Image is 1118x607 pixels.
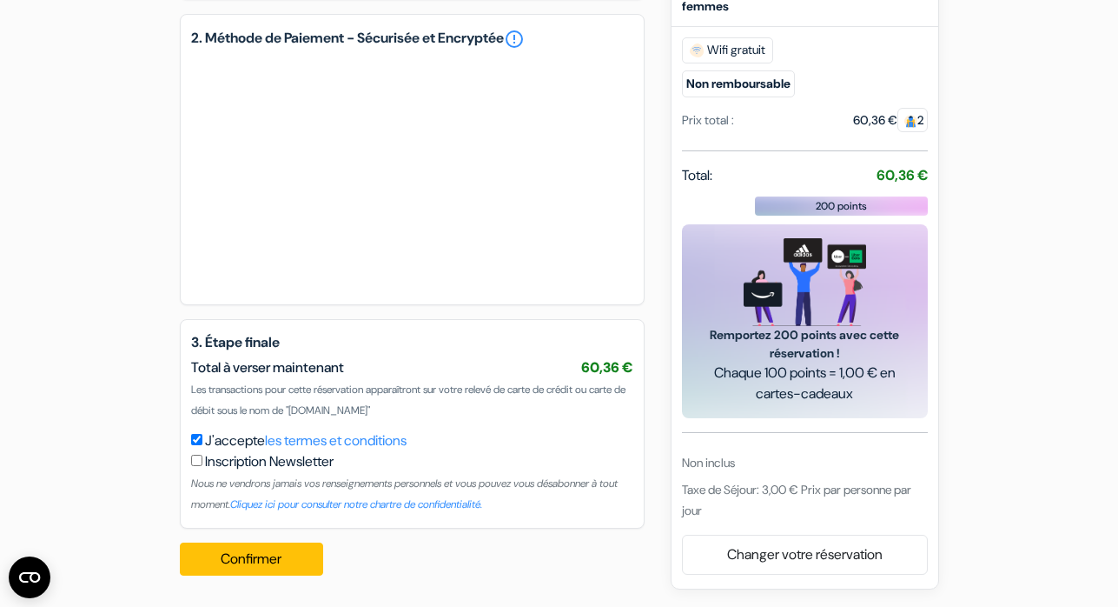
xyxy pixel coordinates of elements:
[208,74,616,273] iframe: Cadre de saisie sécurisé pour le paiement
[682,454,928,472] div: Non inclus
[191,334,633,350] h5: 3. Étape finale
[904,115,917,128] img: guest.svg
[230,497,482,511] a: Cliquez ici pour consulter notre chartre de confidentialité.
[877,166,928,184] strong: 60,36 €
[683,538,927,571] a: Changer votre réservation
[265,431,407,450] a: les termes et conditions
[682,165,712,186] span: Total:
[9,557,50,598] button: Ouvrir le widget CMP
[682,37,773,63] span: Wifi gratuit
[191,383,625,417] span: Les transactions pour cette réservation apparaîtront sur votre relevé de carte de crédit ou carte...
[180,543,324,576] button: Confirmer
[191,358,344,377] span: Total à verser maintenant
[191,477,618,511] small: Nous ne vendrons jamais vos renseignements personnels et vous pouvez vous désabonner à tout moment.
[504,29,525,50] a: error_outline
[897,108,928,132] span: 2
[682,70,795,97] small: Non remboursable
[682,111,734,130] div: Prix total :
[816,198,867,214] span: 200 points
[744,238,866,326] img: gift_card_hero_new.png
[191,29,633,50] h5: 2. Méthode de Paiement - Sécurisée et Encryptée
[205,451,334,472] label: Inscription Newsletter
[205,430,407,451] label: J'accepte
[581,358,633,377] span: 60,36 €
[853,111,928,130] div: 60,36 €
[703,326,907,363] span: Remportez 200 points avec cette réservation !
[682,482,911,518] span: Taxe de Séjour: 3,00 € Prix par personne par jour
[690,43,704,57] img: free_wifi.svg
[703,363,907,404] span: Chaque 100 points = 1,00 € en cartes-cadeaux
